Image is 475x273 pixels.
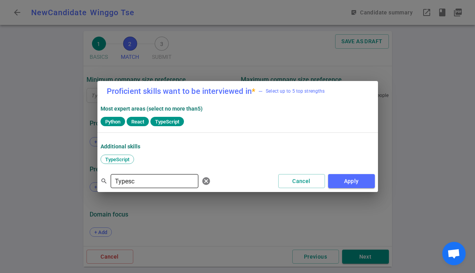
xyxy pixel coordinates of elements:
div: — [258,87,263,95]
div: Open chat [442,242,466,265]
button: Cancel [278,174,325,188]
strong: Additional Skills [101,143,140,150]
span: Python [102,119,124,125]
span: TypeScript [152,119,182,125]
button: Apply [328,174,375,188]
span: TypeScript [102,157,132,162]
label: Proficient skills want to be interviewed in [107,87,256,95]
span: Select up to 5 top strengths [258,87,325,95]
span: React [128,119,147,125]
span: cancel [201,176,211,186]
span: search [101,178,108,185]
strong: Most expert areas (select no more than 5 ) [101,106,203,112]
input: Separate search terms by comma or space [111,175,198,187]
